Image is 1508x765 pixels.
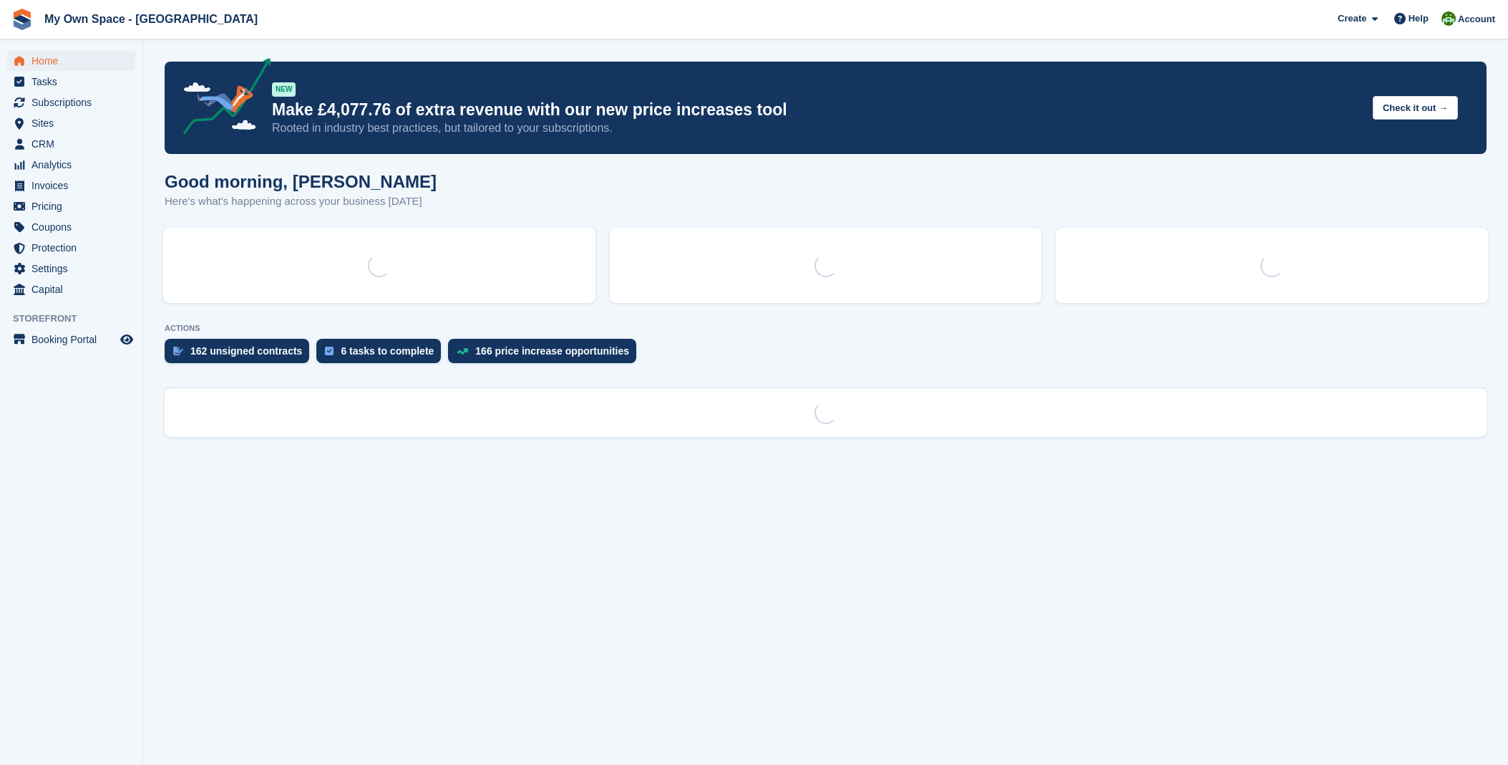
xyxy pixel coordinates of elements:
span: Tasks [31,72,117,92]
div: 6 tasks to complete [341,345,434,357]
a: menu [7,329,135,350]
a: menu [7,217,135,237]
a: menu [7,113,135,133]
span: Analytics [31,155,117,175]
img: price-adjustments-announcement-icon-8257ccfd72463d97f412b2fc003d46551f7dbcb40ab6d574587a9cd5c0d94... [171,58,271,140]
a: menu [7,175,135,196]
a: menu [7,92,135,112]
a: 162 unsigned contracts [165,339,316,370]
span: Sites [31,113,117,133]
h1: Good morning, [PERSON_NAME] [165,172,437,191]
span: Home [31,51,117,71]
img: contract_signature_icon-13c848040528278c33f63329250d36e43548de30e8caae1d1a13099fd9432cc5.svg [173,347,183,355]
button: Check it out → [1373,96,1458,120]
img: task-75834270c22a3079a89374b754ae025e5fb1db73e45f91037f5363f120a921f8.svg [325,347,334,355]
span: Subscriptions [31,92,117,112]
div: 162 unsigned contracts [190,345,302,357]
a: My Own Space - [GEOGRAPHIC_DATA] [39,7,263,31]
a: menu [7,238,135,258]
p: Make £4,077.76 of extra revenue with our new price increases tool [272,100,1361,120]
span: Capital [31,279,117,299]
a: menu [7,134,135,154]
img: Keely [1441,11,1456,26]
a: menu [7,72,135,92]
span: CRM [31,134,117,154]
a: menu [7,155,135,175]
img: stora-icon-8386f47178a22dfd0bd8f6a31ec36ba5ce8667c1dd55bd0f319d3a0aa187defe.svg [11,9,33,30]
span: Pricing [31,196,117,216]
p: Rooted in industry best practices, but tailored to your subscriptions. [272,120,1361,136]
a: 6 tasks to complete [316,339,448,370]
p: ACTIONS [165,324,1487,333]
a: menu [7,279,135,299]
span: Help [1409,11,1429,26]
span: Storefront [13,312,142,326]
span: Protection [31,238,117,258]
span: Settings [31,259,117,279]
span: Create [1338,11,1366,26]
p: Here's what's happening across your business [DATE] [165,193,437,210]
a: menu [7,259,135,279]
a: 166 price increase opportunities [448,339,643,370]
a: menu [7,196,135,216]
span: Booking Portal [31,329,117,350]
a: menu [7,51,135,71]
span: Coupons [31,217,117,237]
div: NEW [272,82,296,97]
span: Invoices [31,175,117,196]
a: Preview store [118,331,135,348]
img: price_increase_opportunities-93ffe204e8149a01c8c9dc8f82e8f89637d9d84a8eef4429ea346261dce0b2c0.svg [457,348,468,355]
div: 166 price increase opportunities [475,345,629,357]
span: Account [1458,12,1495,27]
